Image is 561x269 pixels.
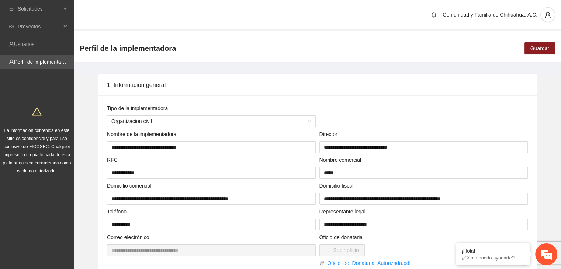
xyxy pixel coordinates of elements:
span: inbox [9,6,14,11]
span: paper-clip [319,261,325,266]
a: Oficio_de_Donataria_Autorizada.pdf [325,259,519,267]
button: bell [428,9,440,21]
div: 1. Información general [107,74,528,95]
textarea: Escriba su mensaje y pulse “Intro” [4,186,141,212]
label: RFC [107,156,118,164]
label: Oficio de donataria [319,233,363,241]
span: Estamos en línea. [43,91,102,165]
label: Domicilio comercial [107,182,152,190]
span: Guardar [530,44,549,52]
span: user [541,11,555,18]
label: Director [319,130,337,138]
label: Tipo de la implementadora [107,104,168,112]
span: bell [428,12,439,18]
span: Proyectos [18,19,61,34]
a: Perfil de implementadora [14,59,72,65]
button: Guardar [524,42,555,54]
span: eye [9,24,14,29]
span: uploadSubir oficio [319,247,365,253]
div: Chatee con nosotros ahora [38,38,124,47]
label: Nombre comercial [319,156,361,164]
a: Usuarios [14,41,34,47]
label: Domicilio fiscal [319,182,354,190]
button: user [540,7,555,22]
span: La información contenida en este sitio es confidencial y para uso exclusivo de FICOSEC. Cualquier... [3,128,71,174]
button: uploadSubir oficio [319,244,365,256]
span: Comunidad y Familia de Chihuahua, A.C. [443,12,537,18]
label: Teléfono [107,207,127,216]
div: ¡Hola! [461,248,524,254]
span: Perfil de la implementadora [80,42,176,54]
span: warning [32,106,42,116]
div: Minimizar ventana de chat en vivo [121,4,139,21]
label: Correo electrónico [107,233,149,241]
span: Organizacion civil [111,116,311,127]
label: Representante legal [319,207,366,216]
label: Nombre de la implementadora [107,130,176,138]
p: ¿Cómo puedo ayudarte? [461,255,524,261]
span: Solicitudes [18,1,61,16]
